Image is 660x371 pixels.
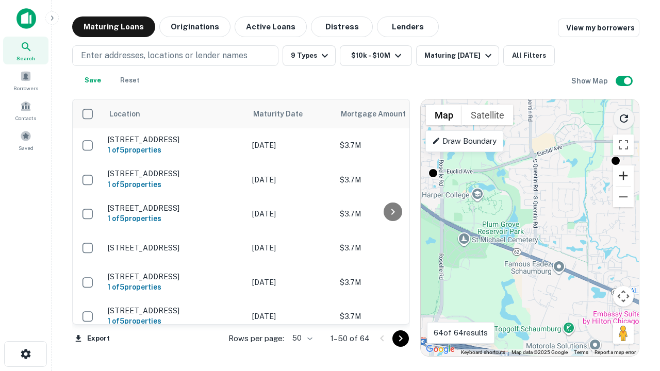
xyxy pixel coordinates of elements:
[76,70,109,91] button: Save your search to get updates of matches that match your search criteria.
[72,45,278,66] button: Enter addresses, locations or lender names
[340,242,443,254] p: $3.7M
[252,140,329,151] p: [DATE]
[16,8,36,29] img: capitalize-icon.png
[340,140,443,151] p: $3.7M
[416,45,499,66] button: Maturing [DATE]
[3,37,48,64] a: Search
[108,169,242,178] p: [STREET_ADDRESS]
[392,330,409,347] button: Go to next page
[574,349,588,355] a: Terms (opens in new tab)
[340,208,443,220] p: $3.7M
[461,349,505,356] button: Keyboard shortcuts
[426,105,462,125] button: Show street map
[423,343,457,356] img: Google
[72,16,155,37] button: Maturing Loans
[311,16,373,37] button: Distress
[571,75,609,87] h6: Show Map
[432,135,497,147] p: Draw Boundary
[613,165,634,186] button: Zoom in
[341,108,419,120] span: Mortgage Amount
[81,49,247,62] p: Enter addresses, locations or lender names
[235,16,307,37] button: Active Loans
[252,242,329,254] p: [DATE]
[340,45,412,66] button: $10k - $10M
[331,332,370,345] p: 1–50 of 64
[511,349,568,355] span: Map data ©2025 Google
[247,99,335,128] th: Maturity Date
[108,281,242,293] h6: 1 of 5 properties
[159,16,230,37] button: Originations
[3,96,48,124] a: Contacts
[108,315,242,327] h6: 1 of 5 properties
[421,99,639,356] div: 0 0
[103,99,247,128] th: Location
[108,272,242,281] p: [STREET_ADDRESS]
[19,144,34,152] span: Saved
[558,19,639,37] a: View my borrowers
[613,134,634,155] button: Toggle fullscreen view
[108,243,242,252] p: [STREET_ADDRESS]
[424,49,494,62] div: Maturing [DATE]
[462,105,513,125] button: Show satellite imagery
[252,174,329,185] p: [DATE]
[3,66,48,94] a: Borrowers
[340,311,443,322] p: $3.7M
[288,331,314,346] div: 50
[13,84,38,92] span: Borrowers
[109,108,140,120] span: Location
[15,114,36,122] span: Contacts
[423,343,457,356] a: Open this area in Google Maps (opens a new window)
[16,54,35,62] span: Search
[503,45,555,66] button: All Filters
[340,174,443,185] p: $3.7M
[108,179,242,190] h6: 1 of 5 properties
[3,126,48,154] a: Saved
[253,108,316,120] span: Maturity Date
[72,331,112,346] button: Export
[335,99,448,128] th: Mortgage Amount
[108,213,242,224] h6: 1 of 5 properties
[108,135,242,144] p: [STREET_ADDRESS]
[377,16,439,37] button: Lenders
[252,277,329,288] p: [DATE]
[228,332,284,345] p: Rows per page:
[108,306,242,315] p: [STREET_ADDRESS]
[108,144,242,156] h6: 1 of 5 properties
[252,311,329,322] p: [DATE]
[595,349,636,355] a: Report a map error
[340,277,443,288] p: $3.7M
[613,323,634,344] button: Drag Pegman onto the map to open Street View
[608,256,660,305] iframe: Chat Widget
[613,187,634,207] button: Zoom out
[613,108,635,129] button: Reload search area
[434,327,488,339] p: 64 of 64 results
[252,208,329,220] p: [DATE]
[108,204,242,213] p: [STREET_ADDRESS]
[113,70,146,91] button: Reset
[283,45,336,66] button: 9 Types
